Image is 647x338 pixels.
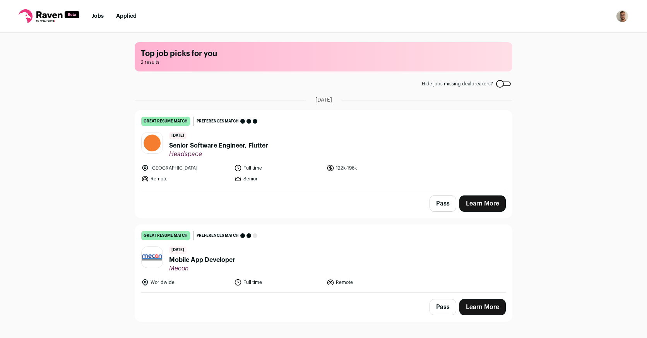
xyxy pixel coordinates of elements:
li: Worldwide [141,279,229,286]
div: great resume match [141,231,190,240]
span: [DATE] [169,132,187,139]
li: Full time [234,164,322,172]
span: Preferences match [197,232,239,239]
button: Open dropdown [616,10,628,22]
a: Applied [116,14,137,19]
span: [DATE] [169,246,187,254]
span: Headspace [169,150,268,158]
span: 2 results [141,59,506,65]
h1: Top job picks for you [141,48,506,59]
img: bfd9be92e1c16e64d061b7510e57d49e4b5a4f3079cdabc304cd37f59ba9a351.png [142,253,163,261]
li: [GEOGRAPHIC_DATA] [141,164,229,172]
span: Senior Software Engineer, Flutter [169,141,268,150]
a: Learn More [459,299,506,315]
span: Mobile App Developer [169,255,235,265]
a: great resume match Preferences match [DATE] Senior Software Engineer, Flutter Headspace [GEOGRAPH... [135,110,512,189]
li: Remote [327,279,415,286]
li: Senior [234,175,322,183]
button: Pass [430,195,456,212]
li: Remote [141,175,229,183]
span: [DATE] [315,96,332,104]
li: 122k-196k [327,164,415,172]
img: 15183877-medium_jpg [616,10,628,22]
a: great resume match Preferences match [DATE] Mobile App Developer Mecon Worldwide Full time Remote [135,225,512,292]
button: Pass [430,299,456,315]
a: Learn More [459,195,506,212]
div: great resume match [141,117,190,126]
img: d46b4d00b911a60ed754a2cf5217fb5c5c3d08a38c88041c85bde9c0ec11a3a3.jpg [142,132,163,153]
span: Mecon [169,265,235,272]
span: Hide jobs missing dealbreakers? [422,81,493,87]
span: Preferences match [197,117,239,125]
li: Full time [234,279,322,286]
a: Jobs [92,14,104,19]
